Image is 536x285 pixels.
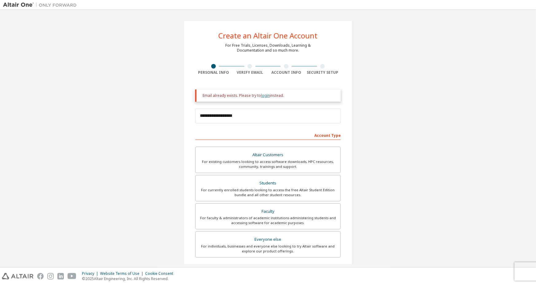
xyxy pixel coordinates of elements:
[199,159,337,169] div: For existing customers looking to access software downloads, HPC resources, community, trainings ...
[199,179,337,188] div: Students
[199,244,337,254] div: For individuals, businesses and everyone else looking to try Altair software and explore our prod...
[2,273,33,279] img: altair_logo.svg
[37,273,44,279] img: facebook.svg
[199,207,337,216] div: Faculty
[225,43,311,53] div: For Free Trials, Licenses, Downloads, Learning & Documentation and so much more.
[100,271,145,276] div: Website Terms of Use
[199,188,337,197] div: For currently enrolled students looking to access the free Altair Student Edition bundle and all ...
[82,271,100,276] div: Privacy
[203,93,336,98] div: Email already exists. Please try to instead.
[305,70,341,75] div: Security Setup
[219,32,318,39] div: Create an Altair One Account
[268,70,305,75] div: Account Info
[3,2,80,8] img: Altair One
[199,216,337,225] div: For faculty & administrators of academic institutions administering students and accessing softwa...
[199,151,337,159] div: Altair Customers
[82,276,177,281] p: © 2025 Altair Engineering, Inc. All Rights Reserved.
[195,70,232,75] div: Personal Info
[199,235,337,244] div: Everyone else
[232,70,268,75] div: Verify Email
[195,130,341,140] div: Account Type
[261,93,270,98] a: login
[145,271,177,276] div: Cookie Consent
[47,273,54,279] img: instagram.svg
[68,273,76,279] img: youtube.svg
[57,273,64,279] img: linkedin.svg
